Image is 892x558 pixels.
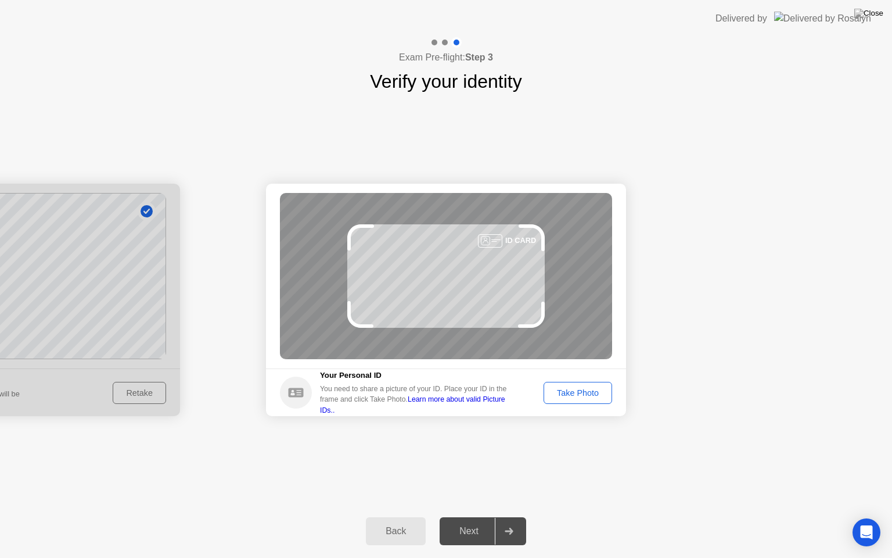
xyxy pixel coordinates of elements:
div: ID CARD [505,235,536,246]
div: Take Photo [548,388,608,398]
div: Delivered by [715,12,767,26]
div: You need to share a picture of your ID. Place your ID in the frame and click Take Photo. [320,384,515,416]
div: Open Intercom Messenger [853,518,880,546]
h1: Verify your identity [370,67,521,95]
h5: Your Personal ID [320,370,515,381]
img: Close [854,9,883,18]
a: Learn more about valid Picture IDs.. [320,395,505,414]
button: Take Photo [544,382,612,404]
div: Back [369,526,422,536]
img: Delivered by Rosalyn [774,12,871,25]
button: Back [366,517,426,545]
button: Next [440,517,526,545]
div: Next [443,526,495,536]
h4: Exam Pre-flight: [399,51,493,65]
b: Step 3 [465,52,493,62]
